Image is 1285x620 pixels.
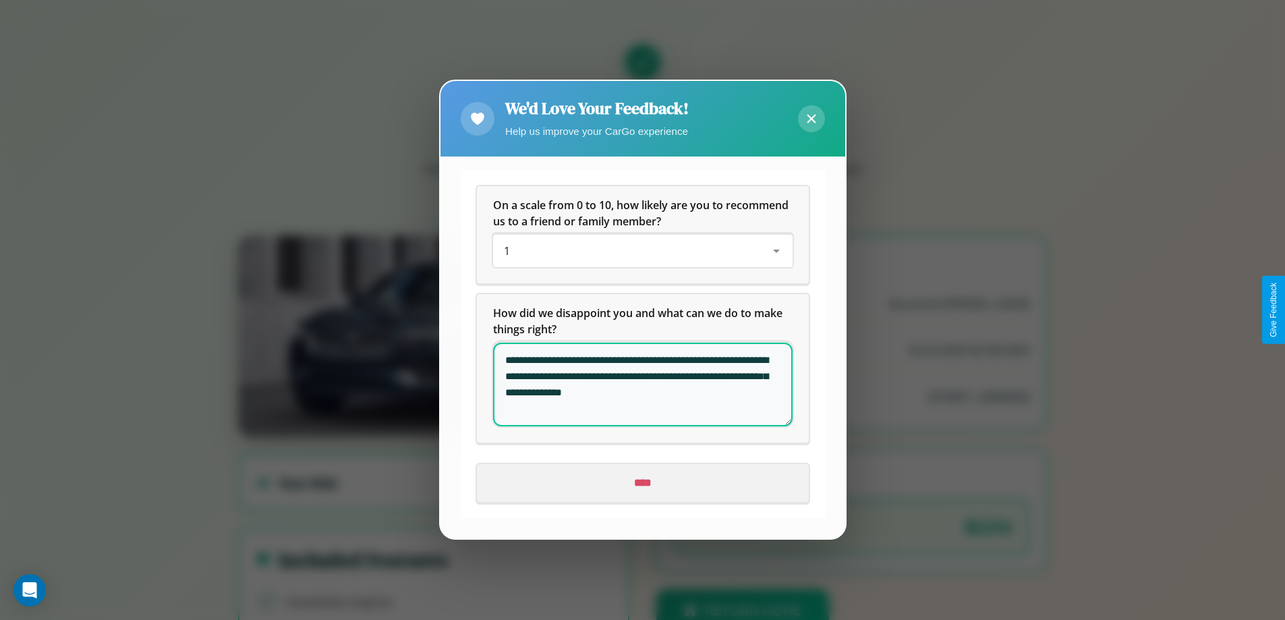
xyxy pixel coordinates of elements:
span: How did we disappoint you and what can we do to make things right? [493,306,785,337]
div: On a scale from 0 to 10, how likely are you to recommend us to a friend or family member? [477,187,809,284]
div: Give Feedback [1269,283,1278,337]
div: Open Intercom Messenger [13,574,46,607]
h2: We'd Love Your Feedback! [505,97,689,119]
p: Help us improve your CarGo experience [505,122,689,140]
div: On a scale from 0 to 10, how likely are you to recommend us to a friend or family member? [493,235,793,268]
h5: On a scale from 0 to 10, how likely are you to recommend us to a friend or family member? [493,198,793,230]
span: 1 [504,244,510,259]
span: On a scale from 0 to 10, how likely are you to recommend us to a friend or family member? [493,198,791,229]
